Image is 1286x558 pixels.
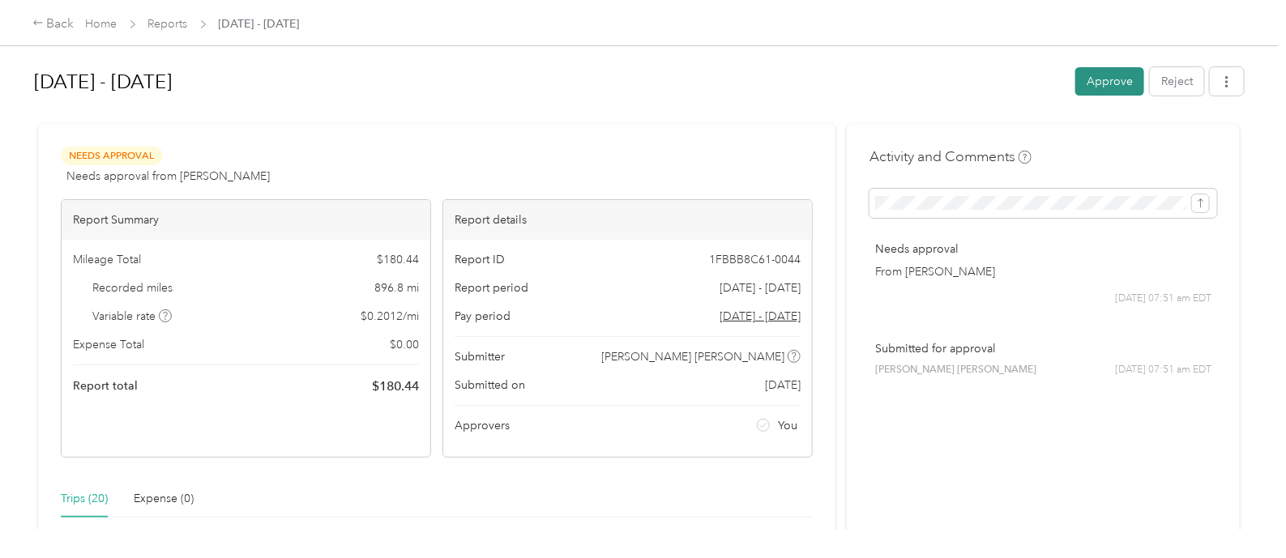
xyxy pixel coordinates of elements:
[93,279,173,296] span: Recorded miles
[377,251,419,268] span: $ 180.44
[61,490,108,508] div: Trips (20)
[372,377,419,396] span: $ 180.44
[66,168,270,185] span: Needs approval from [PERSON_NAME]
[148,17,188,31] a: Reports
[374,279,419,296] span: 896.8 mi
[455,348,505,365] span: Submitter
[390,336,419,353] span: $ 0.00
[443,200,812,240] div: Report details
[455,308,511,325] span: Pay period
[765,377,801,394] span: [DATE]
[1195,467,1286,558] iframe: Everlance-gr Chat Button Frame
[93,308,173,325] span: Variable rate
[875,363,1036,377] span: [PERSON_NAME] [PERSON_NAME]
[875,340,1211,357] p: Submitted for approval
[1115,292,1211,306] span: [DATE] 07:51 am EDT
[720,308,801,325] span: Go to pay period
[602,348,785,365] span: [PERSON_NAME] [PERSON_NAME]
[720,279,801,296] span: [DATE] - [DATE]
[1075,67,1144,96] button: Approve
[779,417,798,434] span: You
[709,251,801,268] span: 1FBBB8C61-0044
[32,15,75,34] div: Back
[455,251,505,268] span: Report ID
[73,251,141,268] span: Mileage Total
[219,15,300,32] span: [DATE] - [DATE]
[62,200,430,240] div: Report Summary
[1115,363,1211,377] span: [DATE] 07:51 am EDT
[875,263,1211,280] p: From [PERSON_NAME]
[361,308,419,325] span: $ 0.2012 / mi
[73,377,138,394] span: Report total
[86,17,117,31] a: Home
[34,62,1064,101] h1: Aug 1 - 31, 2025
[1150,67,1204,96] button: Reject
[61,147,163,165] span: Needs Approval
[455,377,525,394] span: Submitted on
[134,490,194,508] div: Expense (0)
[73,336,144,353] span: Expense Total
[875,241,1211,258] p: Needs approval
[455,417,510,434] span: Approvers
[869,147,1032,167] h4: Activity and Comments
[455,279,528,296] span: Report period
